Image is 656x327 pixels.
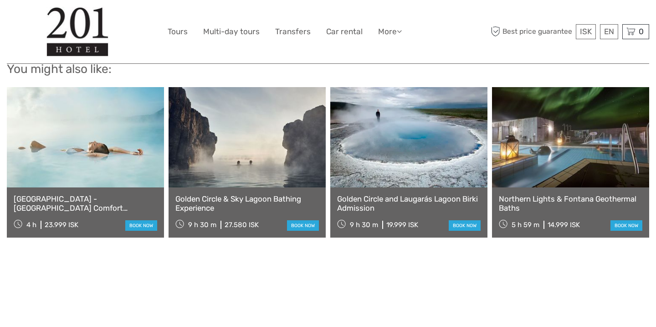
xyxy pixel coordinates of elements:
[350,221,378,229] span: 9 h 30 m
[326,25,363,38] a: Car rental
[105,14,116,25] button: Open LiveChat chat widget
[7,62,649,77] h2: You might also like:
[26,221,36,229] span: 4 h
[13,16,103,23] p: We're away right now. Please check back later!
[499,194,642,213] a: Northern Lights & Fontana Geothermal Baths
[175,194,319,213] a: Golden Circle & Sky Lagoon Bathing Experience
[46,7,108,57] img: 1139-69e80d06-57d7-4973-b0b3-45c5474b2b75_logo_big.jpg
[45,221,78,229] div: 23.999 ISK
[489,24,574,39] span: Best price guarantee
[600,24,618,39] div: EN
[188,221,216,229] span: 9 h 30 m
[203,25,260,38] a: Multi-day tours
[225,221,259,229] div: 27.580 ISK
[275,25,311,38] a: Transfers
[580,27,592,36] span: ISK
[512,221,539,229] span: 5 h 59 m
[168,25,188,38] a: Tours
[548,221,580,229] div: 14.999 ISK
[287,220,319,231] a: book now
[386,221,418,229] div: 19.999 ISK
[14,194,157,213] a: [GEOGRAPHIC_DATA] - [GEOGRAPHIC_DATA] Comfort including admission
[610,220,642,231] a: book now
[449,220,481,231] a: book now
[378,25,402,38] a: More
[125,220,157,231] a: book now
[337,194,481,213] a: Golden Circle and Laugarás Lagoon Birki Admission
[637,27,645,36] span: 0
